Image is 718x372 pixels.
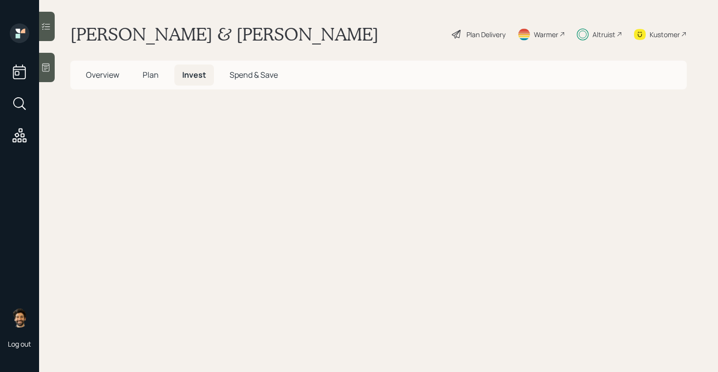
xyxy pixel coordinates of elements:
[86,69,119,80] span: Overview
[70,23,379,45] h1: [PERSON_NAME] & [PERSON_NAME]
[230,69,278,80] span: Spend & Save
[10,308,29,328] img: eric-schwartz-headshot.png
[650,29,680,40] div: Kustomer
[182,69,206,80] span: Invest
[466,29,506,40] div: Plan Delivery
[8,339,31,349] div: Log out
[143,69,159,80] span: Plan
[534,29,558,40] div: Warmer
[592,29,615,40] div: Altruist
